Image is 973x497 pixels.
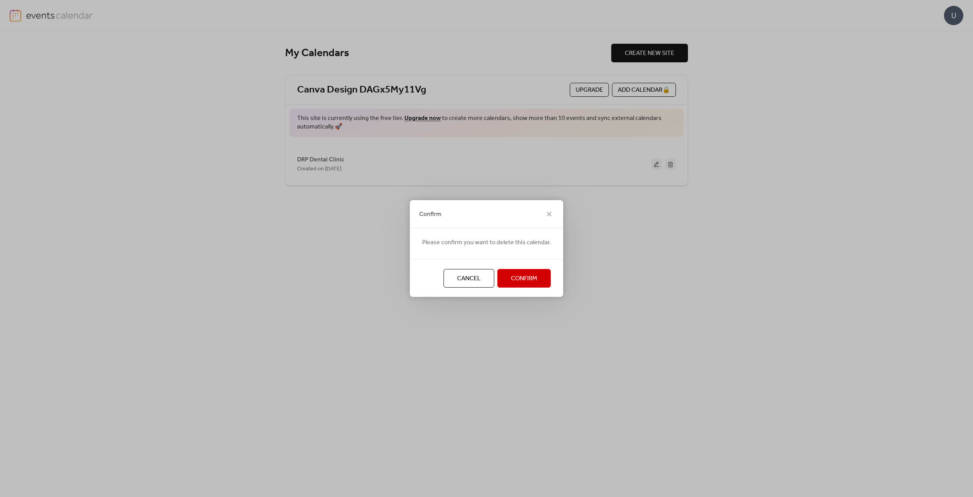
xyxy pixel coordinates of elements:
[444,269,494,288] button: Cancel
[457,274,481,283] span: Cancel
[422,238,551,247] span: Please confirm you want to delete this calendar.
[497,269,551,288] button: Confirm
[419,210,442,219] span: Confirm
[511,274,537,283] span: Confirm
